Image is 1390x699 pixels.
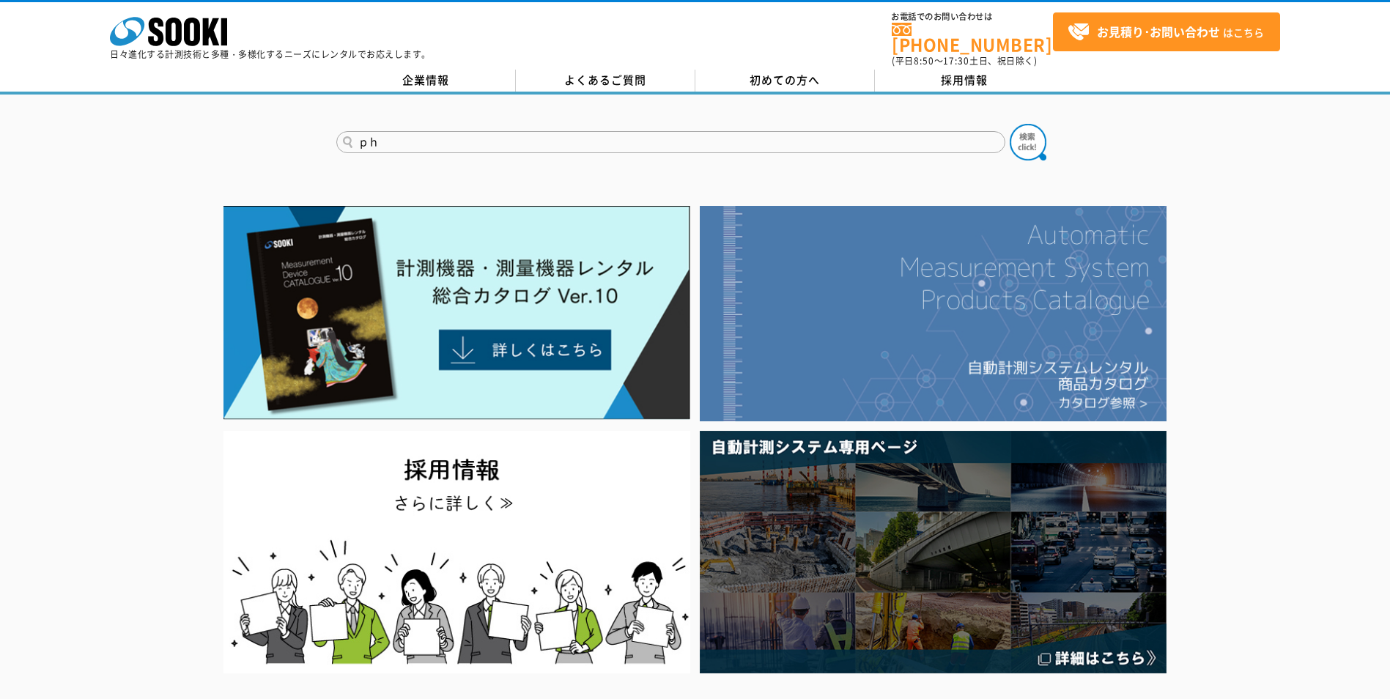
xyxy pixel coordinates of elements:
[110,50,431,59] p: 日々進化する計測技術と多種・多様化するニーズにレンタルでお応えします。
[914,54,934,67] span: 8:50
[875,70,1054,92] a: 採用情報
[1053,12,1280,51] a: お見積り･お問い合わせはこちら
[336,70,516,92] a: 企業情報
[1097,23,1220,40] strong: お見積り･お問い合わせ
[336,131,1005,153] input: 商品名、型式、NETIS番号を入力してください
[1068,21,1264,43] span: はこちら
[1010,124,1046,160] img: btn_search.png
[750,72,820,88] span: 初めての方へ
[700,431,1167,673] img: 自動計測システム専用ページ
[223,431,690,673] img: SOOKI recruit
[892,23,1053,53] a: [PHONE_NUMBER]
[516,70,695,92] a: よくあるご質問
[943,54,969,67] span: 17:30
[892,54,1037,67] span: (平日 ～ 土日、祝日除く)
[223,206,690,420] img: Catalog Ver10
[700,206,1167,421] img: 自動計測システムカタログ
[695,70,875,92] a: 初めての方へ
[892,12,1053,21] span: お電話でのお問い合わせは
